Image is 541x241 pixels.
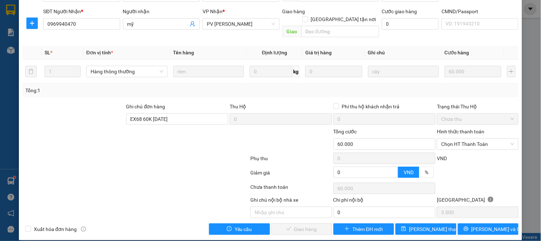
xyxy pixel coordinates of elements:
button: plusThêm ĐH mới [333,223,394,235]
label: Hình thức thanh toán [437,129,484,134]
span: Đơn vị tính [86,50,113,55]
span: Giá trị hàng [305,50,332,55]
div: Chưa thanh toán [250,183,332,196]
input: 0 [445,66,502,77]
button: exclamation-circleYêu cầu [209,223,270,235]
span: [PERSON_NAME] và In [471,225,521,233]
span: VP Nhận [203,9,223,14]
span: info-circle [488,197,494,202]
button: delete [25,66,37,77]
span: Xuất hóa đơn hàng [31,225,80,233]
input: Nhập ghi chú [250,207,332,218]
th: Ghi chú [365,46,442,60]
span: Giao hàng [282,9,305,14]
input: Ghi Chú [368,66,439,77]
span: [GEOGRAPHIC_DATA] tận nơi [308,15,379,23]
span: save [401,226,406,232]
div: Người nhận [123,8,200,15]
span: Định lượng [262,50,287,55]
span: Tổng cước [333,129,357,134]
span: kg [292,66,300,77]
span: printer [464,226,469,232]
div: Tổng: 1 [25,87,209,94]
label: Cước giao hàng [382,9,417,14]
button: plus [507,66,516,77]
span: VND [437,156,447,161]
span: Yêu cầu [235,225,252,233]
input: Ghi chú đơn hàng [126,113,229,125]
span: Chọn HT Thanh Toán [441,139,514,149]
span: % [425,169,428,175]
button: printer[PERSON_NAME] và In [458,223,519,235]
div: Phụ thu [250,154,332,167]
span: Giao [282,26,301,37]
div: Chi phí nội bộ [333,196,436,207]
input: Dọc đường [301,26,379,37]
span: Thêm ĐH mới [352,225,383,233]
span: info-circle [81,227,86,232]
span: Chưa thu [441,114,514,124]
div: Giảm giá [250,169,332,181]
input: 0 [305,66,362,77]
div: SĐT Người Nhận [43,8,120,15]
input: VD: Bàn, Ghế [173,66,244,77]
span: plus [27,20,37,26]
span: plus [344,226,349,232]
label: Ghi chú đơn hàng [126,104,165,109]
span: SL [45,50,50,55]
span: Thu Hộ [230,104,246,109]
div: CMND/Passport [442,8,518,15]
span: Cước hàng [445,50,469,55]
span: Phí thu hộ khách nhận trả [339,103,403,110]
input: Cước giao hàng [382,18,439,30]
span: [PERSON_NAME] thay đổi [409,225,466,233]
span: VND [404,169,414,175]
button: checkGiao hàng [271,223,332,235]
button: save[PERSON_NAME] thay đổi [395,223,456,235]
div: [GEOGRAPHIC_DATA] [437,196,518,207]
div: Ghi chú nội bộ nhà xe [250,196,332,207]
span: Tên hàng [173,50,194,55]
button: plus [26,18,38,29]
span: PV Gia Nghĩa [207,19,275,29]
span: user-add [190,21,195,27]
span: exclamation-circle [227,226,232,232]
div: Trạng thái Thu Hộ [437,103,518,110]
span: Hàng thông thường [91,66,163,77]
